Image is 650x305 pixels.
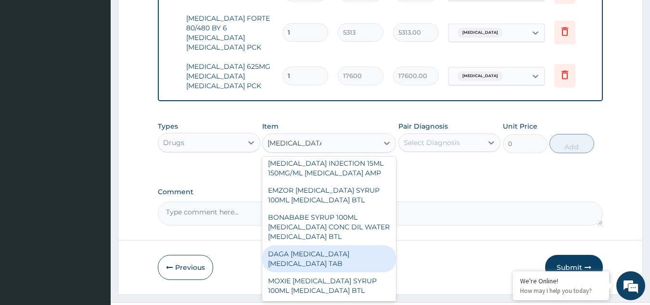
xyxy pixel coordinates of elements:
span: [MEDICAL_DATA] [458,28,503,38]
td: [MEDICAL_DATA] 625MG [MEDICAL_DATA] [MEDICAL_DATA] PCK [181,57,278,95]
span: We're online! [56,91,133,188]
div: EMZOR [MEDICAL_DATA] SYRUP 100ML [MEDICAL_DATA] BTL [262,182,396,209]
button: Add [549,134,594,153]
div: BONABABE SYRUP 100ML [MEDICAL_DATA] CONC DIL WATER [MEDICAL_DATA] BTL [262,209,396,245]
div: MOXIE [MEDICAL_DATA] SYRUP 100ML [MEDICAL_DATA] BTL [262,272,396,299]
label: Comment [158,188,603,196]
textarea: Type your message and hit 'Enter' [5,203,183,237]
div: Select Diagnosis [404,138,460,147]
label: Types [158,122,178,131]
td: [MEDICAL_DATA] FORTE 80/480 BY 6 [MEDICAL_DATA] [MEDICAL_DATA] PCK [181,9,278,57]
label: Unit Price [503,121,537,131]
div: [MEDICAL_DATA] INJECTION 15ML 150MG/ML [MEDICAL_DATA] AMP [262,155,396,182]
p: How may I help you today? [520,287,602,295]
div: Chat with us now [50,54,162,66]
label: Pair Diagnosis [398,121,448,131]
div: Drugs [163,138,184,147]
div: Minimize live chat window [158,5,181,28]
span: [MEDICAL_DATA] [458,71,503,81]
div: DAGA [MEDICAL_DATA] [MEDICAL_DATA] TAB [262,245,396,272]
label: Item [262,121,279,131]
div: We're Online! [520,277,602,285]
img: d_794563401_company_1708531726252_794563401 [18,48,39,72]
button: Previous [158,255,213,280]
button: Submit [545,255,603,280]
